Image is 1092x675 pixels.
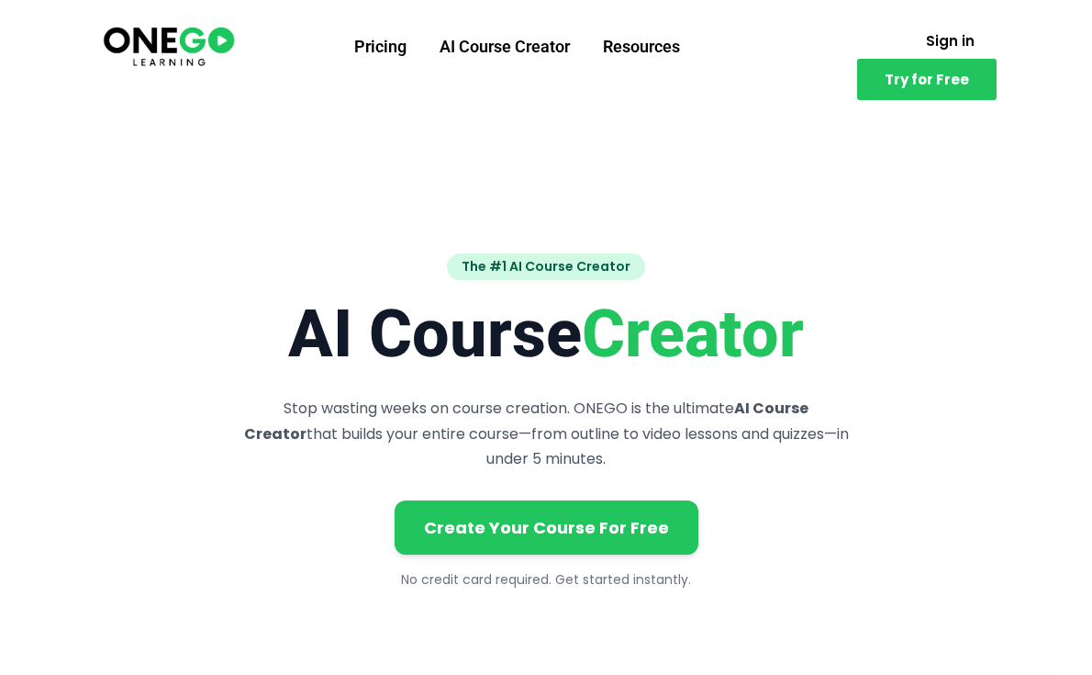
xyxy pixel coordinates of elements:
[926,34,975,48] span: Sign in
[586,23,696,71] a: Resources
[238,396,854,471] p: Stop wasting weeks on course creation. ONEGO is the ultimate that builds your entire course—from ...
[904,23,997,59] a: Sign in
[244,398,809,444] strong: AI Course Creator
[38,295,1055,374] h1: AI Course
[423,23,586,71] a: AI Course Creator
[338,23,423,71] a: Pricing
[447,253,645,280] span: The #1 AI Course Creator
[582,295,804,373] span: Creator
[38,569,1055,591] p: No credit card required. Get started instantly.
[885,73,969,86] span: Try for Free
[857,59,997,100] a: Try for Free
[395,501,698,555] a: Create Your Course For Free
